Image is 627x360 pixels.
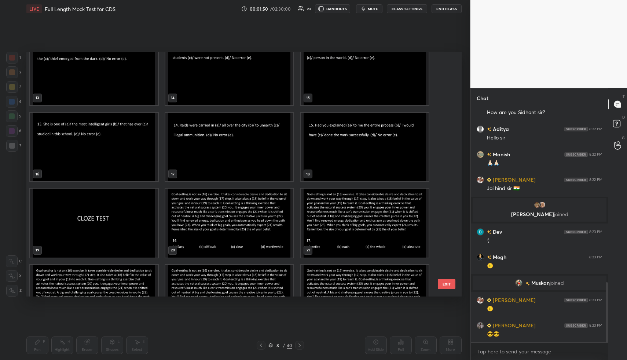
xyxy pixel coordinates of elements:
[564,152,588,157] img: 4P8fHbbgJtejmAAAAAElFTkSuQmCC
[6,125,21,137] div: 6
[525,281,530,286] img: no-rating-badge.077c3623.svg
[6,285,22,297] div: Z
[6,66,21,78] div: 2
[477,297,484,304] img: 4d66029920354840aaff1e3add8b3dd5.jpg
[491,228,502,236] h6: Dev
[387,4,427,13] button: CLASS SETTINGS
[477,322,484,329] img: d0895b6f36154c8aa3ed9d5d53dc399b.jpg
[487,178,491,182] img: Learner_Badge_beginner_1_8b307cf2a0.svg
[6,140,21,152] div: 7
[487,323,491,328] img: Learner_Badge_beginner_1_8b307cf2a0.svg
[6,81,21,93] div: 3
[487,153,491,157] img: no-rating-badge.077c3623.svg
[477,151,484,158] img: bba65029aceb4eeb9052355701af692d.jpg
[533,201,540,208] img: 76fcc536b8dd44ea872012d7da6b75bb.jpg
[368,6,378,11] span: mute
[487,237,602,244] div: :)
[438,279,455,289] button: EXIT
[477,126,484,133] img: default.png
[477,211,602,217] p: [PERSON_NAME]
[491,296,536,304] h6: [PERSON_NAME]
[165,36,293,105] img: 1757083984W3OA5D.pdf
[477,176,484,183] img: 4d66029920354840aaff1e3add8b3dd5.jpg
[589,323,602,328] div: 8:23 PM
[487,230,491,234] img: no-rating-badge.077c3623.svg
[287,342,292,349] div: 40
[538,201,546,208] img: b7db7b90e52048f6a914a1d7ff737a9a.jpg
[471,108,608,342] div: grid
[487,109,602,116] div: How are you Sidhant sir?
[487,305,602,313] div: 🙂
[301,265,429,334] img: 1757083984W3OA5D.pdf
[487,331,602,338] div: 😎😎
[550,280,564,286] span: joined
[589,255,602,259] div: 8:23 PM
[274,343,282,348] div: 3
[30,265,158,334] img: 1757083984W3OA5D.pdf
[487,298,491,302] img: Learner_Badge_beginner_1_8b307cf2a0.svg
[477,228,484,236] img: 11cc236de2cb46e099be67e7b46b6074.35215643_3
[554,211,568,218] span: joined
[307,7,311,11] div: 23
[6,96,21,108] div: 4
[564,178,588,182] img: 4P8fHbbgJtejmAAAAAElFTkSuQmCC
[6,270,22,282] div: X
[26,4,42,13] div: LIVE
[491,253,506,261] h6: Megh
[564,127,588,131] img: 4P8fHbbgJtejmAAAAAElFTkSuQmCC
[589,178,602,182] div: 8:22 PM
[531,280,550,286] span: Muskan
[487,134,602,142] div: Hello sir
[491,125,509,133] h6: Aditya
[301,189,429,258] img: 1757083984W3OA5D.pdf
[491,321,536,329] h6: [PERSON_NAME]
[30,189,158,258] img: 1757083984W3OA5D.pdf
[45,6,115,12] h4: Full Length Mock Test for CDS
[589,127,602,131] div: 8:22 PM
[165,189,293,258] img: 1757083984W3OA5D.pdf
[487,256,491,260] img: no-rating-badge.077c3623.svg
[564,298,588,302] img: 4P8fHbbgJtejmAAAAAElFTkSuQmCC
[30,36,158,105] img: 1757083984W3OA5D.pdf
[30,112,158,181] img: 1757083984W3OA5D.pdf
[432,4,462,13] button: End Class
[623,94,625,99] p: T
[491,150,510,158] h6: Manish
[622,135,625,141] p: G
[301,112,429,181] img: 1757083984W3OA5D.pdf
[165,112,293,181] img: 1757083984W3OA5D.pdf
[589,152,602,157] div: 8:22 PM
[487,185,602,192] div: Jai hind sir 🇮🇳
[589,230,602,234] div: 8:23 PM
[515,279,522,287] img: 2b0e3644afde4737a44176c144486258.jpg
[6,110,21,122] div: 5
[487,262,602,270] div: 🙂
[471,88,494,108] p: Chat
[315,4,350,13] button: HANDOUTS
[491,176,536,183] h6: [PERSON_NAME]
[6,52,21,63] div: 1
[6,255,22,267] div: C
[165,265,293,334] img: 1757083984W3OA5D.pdf
[564,230,588,234] img: 4P8fHbbgJtejmAAAAAElFTkSuQmCC
[487,160,602,167] div: 🙏🏻🙏🏻
[564,323,588,328] img: 4P8fHbbgJtejmAAAAAElFTkSuQmCC
[26,52,449,297] div: grid
[283,343,285,348] div: /
[477,254,484,261] img: 8b69bd79bdd349868759d5562c74217d.44469712_3
[589,298,602,302] div: 8:23 PM
[622,114,625,120] p: D
[301,36,429,105] img: 1757083984W3OA5D.pdf
[487,128,491,132] img: no-rating-badge.077c3623.svg
[356,4,382,13] button: mute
